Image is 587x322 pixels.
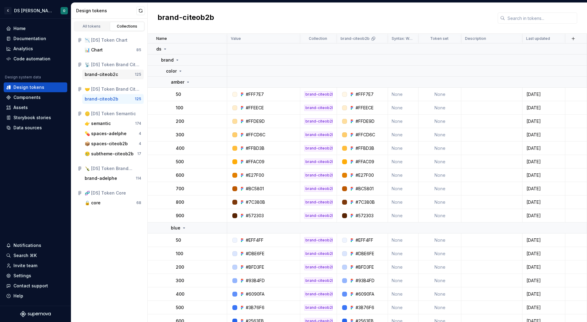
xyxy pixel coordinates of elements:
[4,241,67,250] button: Notifications
[13,273,31,279] div: Settings
[156,36,167,41] p: Name
[85,151,134,157] div: 🥲 subtheme-citeob2b
[430,36,449,41] p: Token set
[304,132,333,138] div: brand-citeob2b
[166,68,177,74] p: color
[523,305,565,311] div: [DATE]
[13,56,50,62] div: Code automation
[304,145,333,151] div: brand-citeob2b
[82,94,144,104] a: brand-citeob2b125
[246,105,264,111] div: #FFEECE
[4,44,67,54] a: Analytics
[419,155,461,169] td: None
[4,54,67,64] a: Code automation
[85,141,128,147] div: 📦 spaces-citeob2b
[176,132,184,138] p: 300
[82,198,144,208] a: 🔒 core68
[392,36,413,41] p: Syntax: Web
[157,13,214,24] h2: brand-citeob2b
[523,91,565,97] div: [DATE]
[505,13,577,24] input: Search in tokens...
[13,293,23,299] div: Help
[139,141,141,146] div: 4
[176,305,184,311] p: 500
[85,175,117,181] div: brand-adelphe
[523,251,565,257] div: [DATE]
[304,186,333,192] div: brand-citeob2b
[82,129,144,138] button: 💊 spaces-adelphe4
[356,199,375,205] div: #7C380B
[304,91,333,97] div: brand-citeob2b
[419,169,461,182] td: None
[419,287,461,301] td: None
[388,209,419,222] td: None
[388,260,419,274] td: None
[82,173,144,183] a: brand-adelphe114
[176,159,184,165] p: 500
[176,145,184,151] p: 400
[419,260,461,274] td: None
[136,47,141,52] div: 85
[14,8,53,14] div: DS [PERSON_NAME]
[246,237,264,243] div: #EFF4FF
[246,291,264,297] div: #6090FA
[419,301,461,314] td: None
[136,200,141,205] div: 68
[82,119,144,128] button: 👉 semantic174
[356,291,374,297] div: #6090FA
[523,199,565,205] div: [DATE]
[304,105,333,111] div: brand-citeob2b
[304,172,333,178] div: brand-citeob2b
[135,121,141,126] div: 174
[523,145,565,151] div: [DATE]
[13,125,42,131] div: Data sources
[523,105,565,111] div: [DATE]
[246,145,264,151] div: #FFBD3B
[465,36,486,41] p: Description
[356,213,374,219] div: #572303
[85,190,141,196] div: 🧬 [DS] Token Core
[356,264,374,270] div: #BFD3FE
[419,128,461,142] td: None
[13,104,28,111] div: Assets
[388,274,419,287] td: None
[20,311,51,317] svg: Supernova Logo
[356,278,375,284] div: #93B4FD
[4,34,67,44] a: Documentation
[176,91,181,97] p: 50
[356,132,375,138] div: #FFCD6C
[63,8,65,13] div: O
[523,118,565,124] div: [DATE]
[13,94,41,100] div: Components
[388,195,419,209] td: None
[356,186,374,192] div: #BC5801
[419,195,461,209] td: None
[82,149,144,159] button: 🥲 subtheme-citeob2b17
[85,120,111,127] div: 👉 semantic
[388,287,419,301] td: None
[388,115,419,128] td: None
[176,237,181,243] p: 50
[419,233,461,247] td: None
[246,213,264,219] div: #572303
[246,251,264,257] div: #DBE6FE
[231,36,241,41] p: Value
[388,155,419,169] td: None
[4,271,67,281] a: Settings
[82,45,144,55] a: 📊 Chart85
[85,37,141,43] div: 📉 [DS] Token Chart
[356,145,374,151] div: #FFBD3B
[176,105,183,111] p: 100
[388,88,419,101] td: None
[13,46,33,52] div: Analytics
[176,186,184,192] p: 700
[176,291,184,297] p: 400
[139,131,141,136] div: 4
[4,93,67,102] a: Components
[4,103,67,112] a: Assets
[4,82,67,92] a: Design tokens
[85,86,141,92] div: 🤝 [DS] Token Brand Citeo B2B
[304,199,333,205] div: brand-citeob2b
[176,264,184,270] p: 200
